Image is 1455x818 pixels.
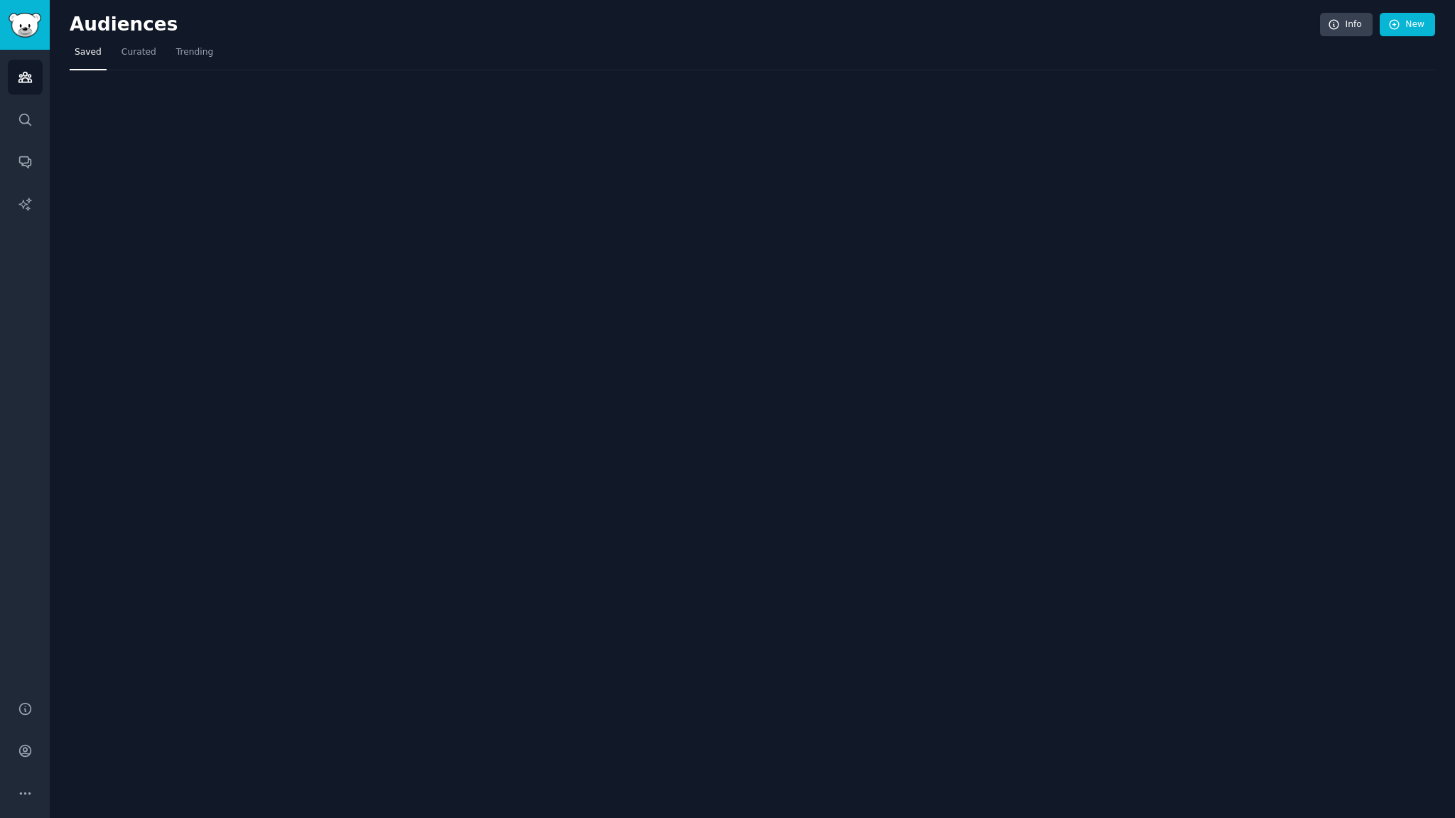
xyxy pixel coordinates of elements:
span: Curated [121,46,156,59]
a: Trending [171,41,218,70]
a: Saved [70,41,107,70]
h2: Audiences [70,14,1320,36]
span: Trending [176,46,213,59]
a: New [1380,13,1435,37]
span: Saved [75,46,102,59]
a: Curated [117,41,161,70]
img: GummySearch logo [9,13,41,38]
a: Info [1320,13,1373,37]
